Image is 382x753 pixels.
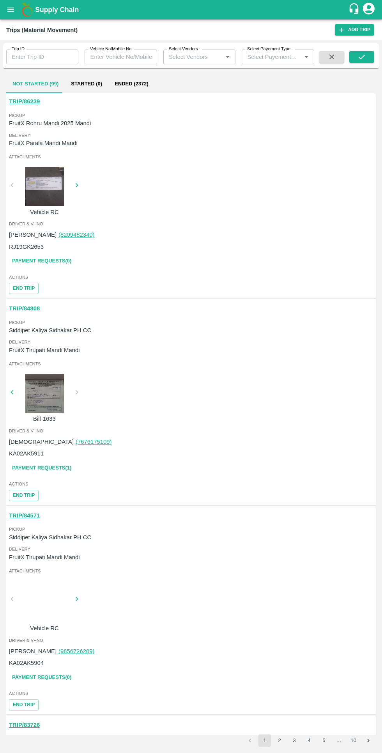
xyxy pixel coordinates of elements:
a: Payment Requests(0) [9,254,74,268]
p: Bill-1633 [15,415,74,423]
p: Vehicle RC [15,208,74,216]
span: Attachments [9,360,373,367]
input: Enter Trip ID [6,50,78,64]
span: Attachments [9,567,373,574]
button: Open [301,52,311,62]
p: Siddipet Kaliya Sidhakar PH CC [9,326,373,335]
span: Actions [9,274,373,281]
button: Open [223,52,233,62]
a: (7676175109) [76,439,111,445]
p: RJ19GK2653 [9,243,44,251]
span: Actions [9,480,373,487]
button: Go to page 2 [273,734,286,747]
span: Driver & VHNo [9,427,373,434]
b: Supply Chain [35,6,79,14]
label: Vehicle No/Mobile No [90,46,131,52]
span: [DEMOGRAPHIC_DATA] [9,439,74,445]
input: Enter Vehicle No/Mobile No [85,50,157,64]
p: FruitX Rohru Mandi 2025 Mandi [9,119,373,128]
div: Trips (Material Movement) [6,25,78,35]
p: Vehicle RC [15,624,74,633]
span: Pickup [9,526,373,533]
span: Delivery [9,132,373,139]
button: page 1 [258,734,271,747]
div: account of current user [362,2,376,18]
a: TRIP/84571 [9,512,40,519]
a: TRIP/83726 [9,722,40,728]
button: Tracking Url [9,490,39,501]
span: Delivery [9,338,373,345]
span: Delivery [9,546,373,553]
button: Tracking Url [9,699,39,710]
button: Go to page 10 [347,734,360,747]
a: TRIP/86239 [9,98,40,105]
nav: pagination navigation [242,734,376,747]
button: Go to page 5 [318,734,330,747]
span: Actions [9,690,373,697]
a: Payment Requests(0) [9,671,74,684]
span: Pickup [9,112,373,119]
button: Ended (2372) [108,74,155,93]
span: [PERSON_NAME] [9,232,57,238]
span: Driver & VHNo [9,220,373,227]
button: Go to page 4 [303,734,315,747]
a: (9856726209) [58,648,94,654]
p: FruitX Tirupati Mandi Mandi [9,346,373,354]
span: Pickup [9,319,373,326]
p: FruitX Tirupati Mandi Mandi [9,553,373,562]
div: … [332,737,345,744]
a: Add Trip [335,24,374,35]
a: Supply Chain [35,4,348,15]
p: FruitX Parala Mandi Mandi [9,139,373,147]
label: Trip ID [12,46,25,52]
span: Driver & VHNo [9,637,373,644]
button: Tracking Url [9,283,39,294]
div: customer-support [348,3,362,17]
input: Select Vendors [166,52,220,62]
span: Attachments [9,153,373,160]
img: logo [19,2,35,18]
p: KA02AK5911 [9,449,44,458]
a: Payment Requests(1) [9,461,74,475]
button: Not Started (99) [6,74,65,93]
input: Select Payement Type [244,52,299,62]
label: Select Payement Type [247,46,290,52]
button: open drawer [2,1,19,19]
button: Go to next page [362,734,375,747]
button: Go to page 3 [288,734,301,747]
p: KA02AK5904 [9,659,44,667]
span: [PERSON_NAME] [9,648,57,654]
a: (8209482340) [58,232,94,238]
button: Started (0) [65,74,108,93]
p: Siddipet Kaliya Sidhakar PH CC [9,533,373,542]
label: Select Vendors [169,46,198,52]
a: TRIP/84808 [9,305,40,312]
